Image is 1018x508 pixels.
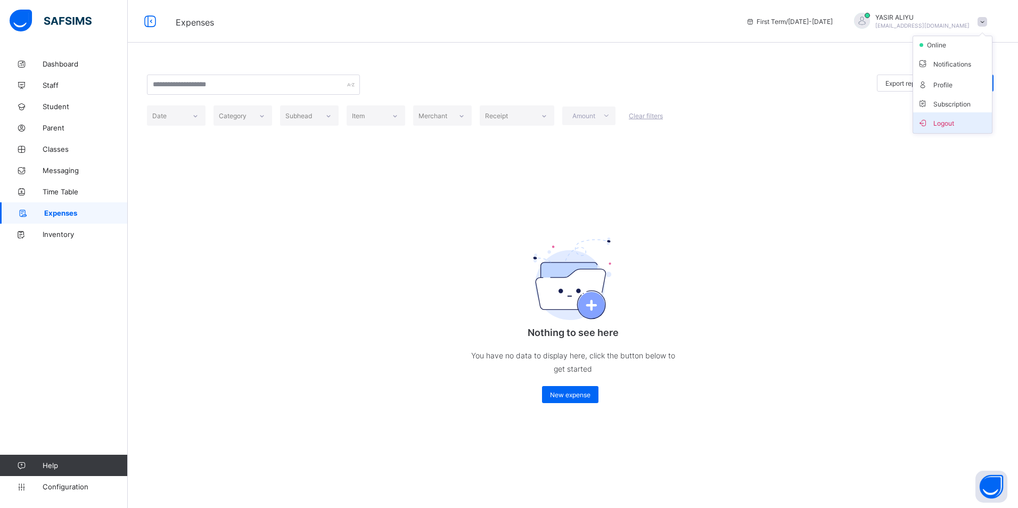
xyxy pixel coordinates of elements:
[43,187,128,196] span: Time Table
[875,22,970,29] span: [EMAIL_ADDRESS][DOMAIN_NAME]
[917,58,988,70] span: Notifications
[418,105,447,126] div: Merchant
[533,237,613,320] img: folderEmpty.bebdf44f5ef50761fb8716d47b4ccb7a.svg
[44,209,128,217] span: Expenses
[913,112,992,133] li: dropdown-list-item-buttom-7
[43,145,128,153] span: Classes
[975,471,1007,503] button: Open asap
[926,41,953,49] span: online
[875,13,970,21] span: YASIR ALIYU
[550,391,590,399] span: New expense
[466,208,679,414] div: Nothing to see here
[43,102,128,111] span: Student
[485,105,508,126] div: Receipt
[352,105,365,126] div: Item
[913,95,992,112] li: dropdown-list-item-null-6
[913,36,992,53] li: dropdown-list-item-null-2
[570,112,597,120] span: Amount
[43,166,128,175] span: Messaging
[917,78,988,91] span: Profile
[43,230,128,239] span: Inventory
[843,13,992,30] div: YASIRALIYU
[466,327,679,338] p: Nothing to see here
[10,10,92,32] img: safsims
[152,105,167,126] div: Date
[917,117,988,129] span: Logout
[43,124,128,132] span: Parent
[43,482,127,491] span: Configuration
[43,461,127,470] span: Help
[913,53,992,74] li: dropdown-list-item-text-3
[285,105,312,126] div: Subhead
[917,100,971,108] span: Subscription
[466,349,679,375] p: You have no data to display here, click the button below to get started
[43,81,128,89] span: Staff
[629,112,663,120] span: Clear filters
[219,105,247,126] div: Category
[913,74,992,95] li: dropdown-list-item-text-4
[176,17,214,28] span: Expenses
[885,79,923,87] span: Export report
[43,60,128,68] span: Dashboard
[746,18,833,26] span: session/term information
